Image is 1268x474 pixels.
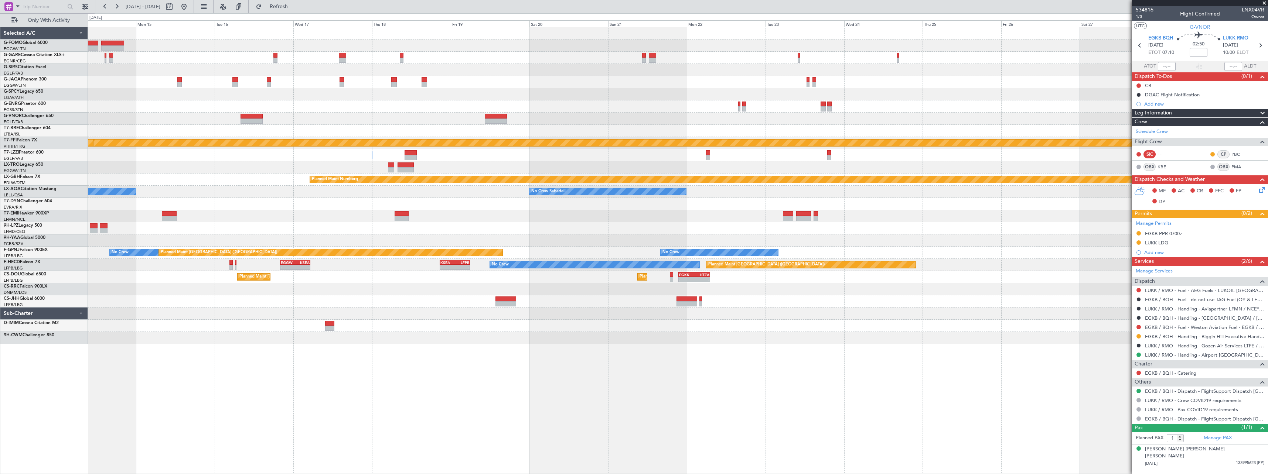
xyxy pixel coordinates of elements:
a: LUKK / RMO - Handling - Aviapartner LFMN / NCE*****MY HANDLING**** [1145,306,1264,312]
a: T7-BREChallenger 604 [4,126,51,130]
a: EVRA/RIX [4,205,22,210]
a: LUKK / RMO - Handling - Gozen Air Services LTFE / BJV [1145,343,1264,349]
span: 1/3 [1136,14,1153,20]
span: (1/1) [1241,423,1252,431]
span: EGKB BQH [1148,35,1173,42]
a: LFPB/LBG [4,265,23,271]
div: Sun 14 [57,20,136,27]
div: Planned Maint [GEOGRAPHIC_DATA] ([GEOGRAPHIC_DATA]) [640,271,756,282]
span: G-JAGA [4,77,21,82]
span: LUKK RMO [1223,35,1248,42]
span: LX-TRO [4,162,20,167]
a: LFPB/LBG [4,302,23,308]
a: DNMM/LOS [4,290,27,295]
a: D-IMIMCessna Citation M2 [4,321,59,325]
span: ATOT [1144,63,1156,70]
span: D-IMIM [4,321,19,325]
div: CB [1145,82,1151,89]
span: T7-FFI [4,138,17,142]
a: PBC [1231,151,1248,158]
span: CR [1197,188,1203,195]
span: (0/2) [1241,209,1252,217]
a: EGGW/LTN [4,168,26,174]
span: Dispatch Checks and Weather [1135,175,1205,184]
span: FP [1236,188,1241,195]
span: Services [1135,257,1154,266]
a: LFPB/LBG [4,253,23,259]
span: 133995623 (PP) [1236,460,1264,466]
button: UTC [1134,23,1147,29]
span: T7-BRE [4,126,19,130]
div: Add new [1144,101,1264,107]
span: 02:50 [1193,41,1204,48]
span: LX-GBH [4,175,20,179]
a: T7-FFIFalcon 7X [4,138,37,142]
div: - [455,265,469,269]
div: CP [1217,150,1230,158]
a: G-SIRSCitation Excel [4,65,46,69]
a: LFMN/NCE [4,217,25,222]
div: Tue 23 [766,20,844,27]
div: Planned Maint Nurnberg [312,174,358,185]
span: AC [1178,188,1185,195]
div: Planned Maint [GEOGRAPHIC_DATA] ([GEOGRAPHIC_DATA]) [239,271,356,282]
div: OBX [1143,163,1156,171]
a: G-ENRGPraetor 600 [4,102,46,106]
div: - [295,265,310,269]
span: DP [1159,198,1165,206]
span: 9H-YAA [4,236,20,240]
a: LFMD/CEQ [4,229,25,234]
span: T7-LZZI [4,150,19,155]
span: 07:10 [1162,49,1174,56]
span: Owner [1242,14,1264,20]
div: Thu 18 [372,20,451,27]
div: Sun 21 [608,20,687,27]
span: 10:00 [1223,49,1235,56]
span: [DATE] [1223,42,1238,49]
span: G-ENRG [4,102,21,106]
div: KSEA [440,260,455,265]
a: F-GPNJFalcon 900EX [4,248,48,252]
span: G-SPCY [4,89,20,94]
span: (0/1) [1241,72,1252,80]
div: No Crew Sabadell [531,186,566,197]
a: G-GARECessna Citation XLS+ [4,53,65,57]
label: Planned PAX [1136,434,1163,442]
div: - [679,277,694,282]
span: F-HECD [4,260,20,264]
span: G-SIRS [4,65,18,69]
div: OBX [1217,163,1230,171]
span: T7-DYN [4,199,20,203]
a: LUKK / RMO - Handling - Airport [GEOGRAPHIC_DATA] LUKK / KIV [1145,352,1264,358]
div: LUKK LDG [1145,240,1168,246]
a: EGLF/FAB [4,119,23,125]
span: ALDT [1244,63,1256,70]
div: Thu 25 [923,20,1001,27]
a: EGNR/CEG [4,58,26,64]
input: Trip Number [23,1,65,12]
span: LX-AOA [4,187,21,191]
div: LFPB [455,260,469,265]
a: T7-LZZIPraetor 600 [4,150,44,155]
div: Fri 26 [1001,20,1080,27]
a: Schedule Crew [1136,128,1168,135]
div: KSEA [295,260,310,265]
span: ETOT [1148,49,1160,56]
div: - - [1158,151,1174,158]
div: EGGW [281,260,295,265]
span: T7-EMI [4,211,18,216]
a: G-SPCYLegacy 650 [4,89,43,94]
span: [DATE] [1145,461,1158,466]
a: EGKB / BQH - Fuel - Weston Aviation Fuel - EGKB / BQH [1145,324,1264,330]
div: Wed 24 [844,20,923,27]
span: Refresh [263,4,294,9]
div: [DATE] [89,15,102,21]
div: - [281,265,295,269]
span: Dispatch To-Dos [1135,72,1172,81]
a: EGSS/STN [4,107,23,113]
div: Mon 22 [687,20,766,27]
a: EGKB / BQH - Catering [1145,370,1196,376]
div: Planned Maint [GEOGRAPHIC_DATA] ([GEOGRAPHIC_DATA]) [708,259,825,270]
span: G-VNOR [4,114,22,118]
span: CS-DOU [4,272,21,276]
